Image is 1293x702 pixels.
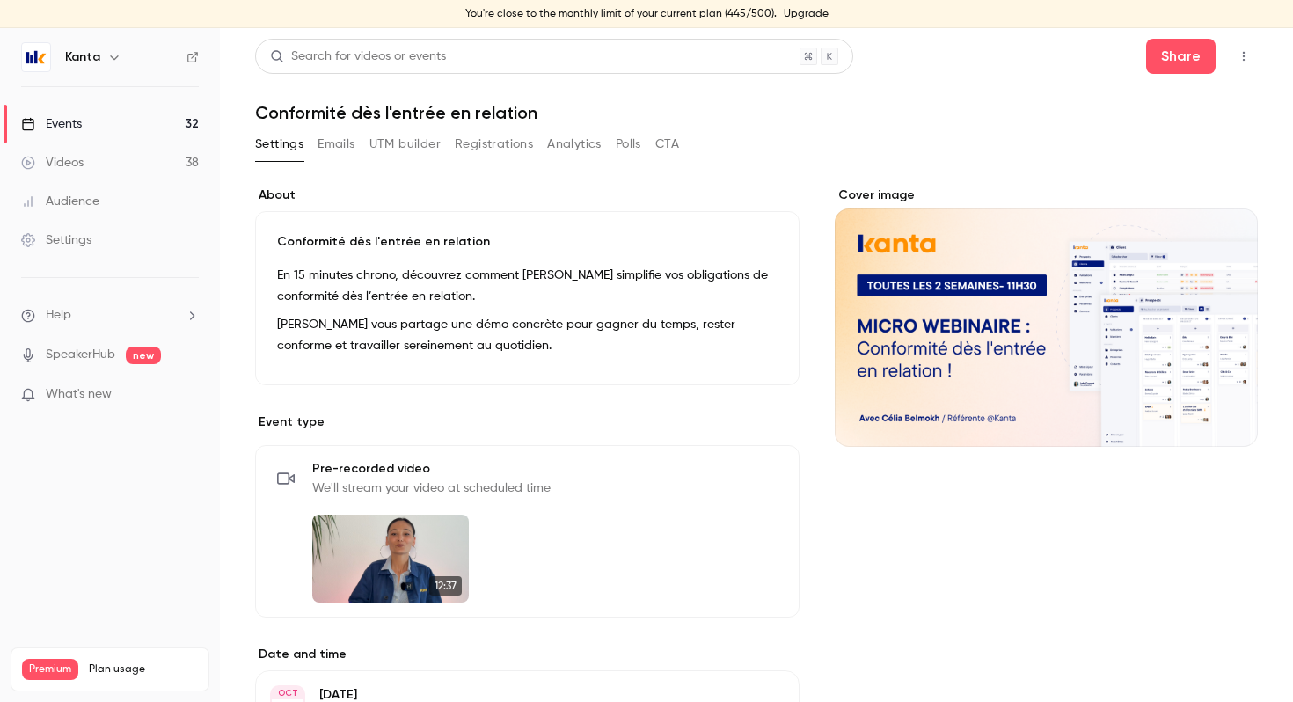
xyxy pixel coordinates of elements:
[21,231,91,249] div: Settings
[318,130,354,158] button: Emails
[255,413,800,431] p: Event type
[65,48,100,66] h6: Kanta
[272,687,303,699] div: OCT
[312,479,551,497] span: We'll stream your video at scheduled time
[655,130,679,158] button: CTA
[312,460,551,478] span: Pre-recorded video
[429,576,462,596] span: 12:37
[616,130,641,158] button: Polls
[46,385,112,404] span: What's new
[455,130,533,158] button: Registrations
[277,265,778,307] p: En 15 minutes chrono, découvrez comment [PERSON_NAME] simplifie vos obligations de conformité dès...
[255,130,303,158] button: Settings
[22,43,50,71] img: Kanta
[255,186,800,204] label: About
[126,347,161,364] span: new
[46,306,71,325] span: Help
[89,662,198,676] span: Plan usage
[547,130,602,158] button: Analytics
[270,48,446,66] div: Search for videos or events
[835,186,1258,447] section: Cover image
[178,387,199,403] iframe: Noticeable Trigger
[21,115,82,133] div: Events
[21,154,84,172] div: Videos
[21,193,99,210] div: Audience
[21,306,199,325] li: help-dropdown-opener
[255,646,800,663] label: Date and time
[369,130,441,158] button: UTM builder
[46,346,115,364] a: SpeakerHub
[1146,39,1216,74] button: Share
[835,186,1258,204] label: Cover image
[22,659,78,680] span: Premium
[277,314,778,356] p: [PERSON_NAME] vous partage une démo concrète pour gagner du temps, rester conforme et travailler ...
[784,7,829,21] a: Upgrade
[277,233,778,251] p: Conformité dès l'entrée en relation
[255,102,1258,123] h1: Conformité dès l'entrée en relation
